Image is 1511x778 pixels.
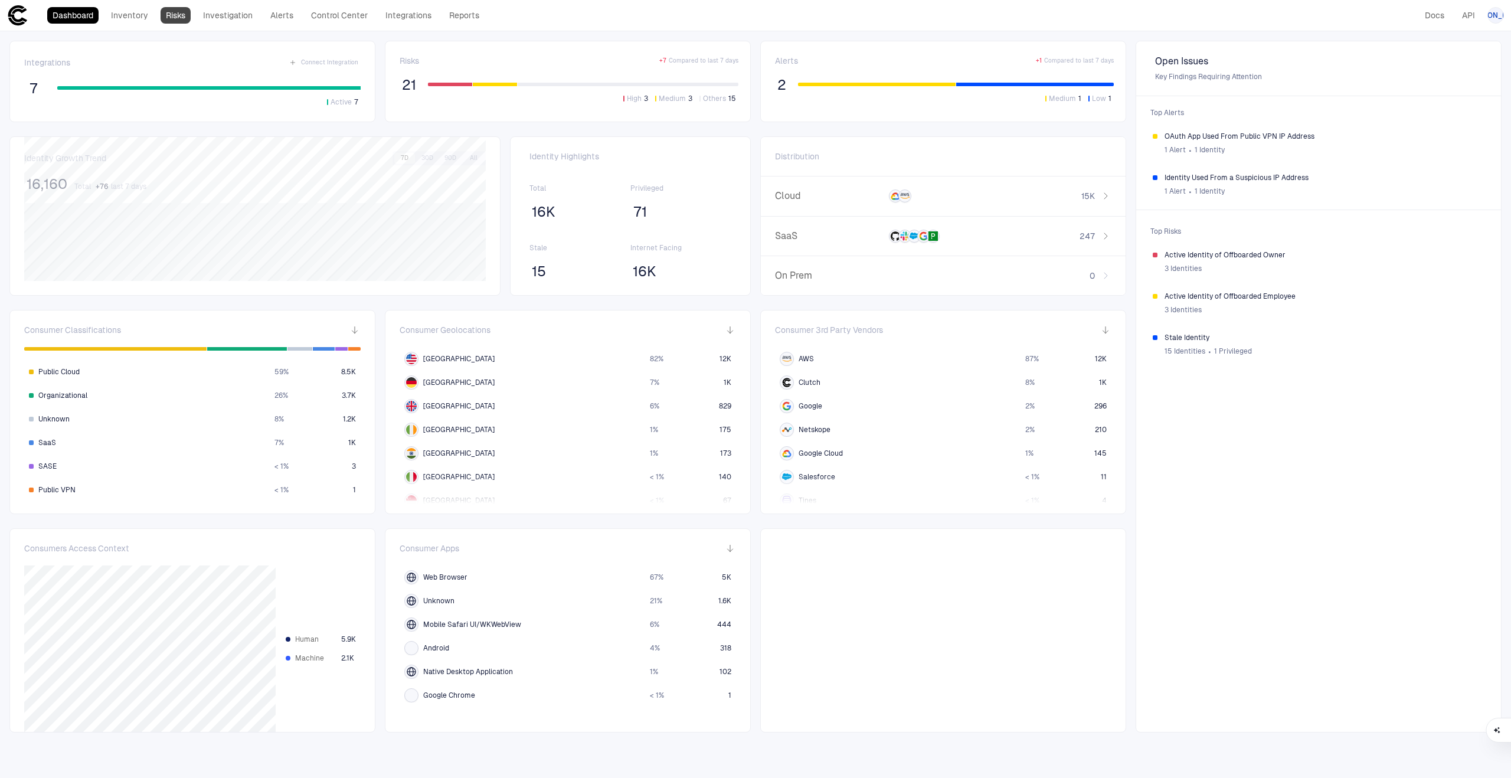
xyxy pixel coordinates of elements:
span: Consumer Classifications [24,325,121,335]
span: Mobile Safari UI/WKWebView [423,620,521,629]
div: Clutch [782,378,792,387]
span: 67 % [650,573,663,582]
span: Connect Integration [301,58,358,67]
span: Compared to last 7 days [1044,57,1114,65]
button: 2 [775,76,789,94]
span: 21 % [650,596,662,606]
a: Dashboard [47,7,99,24]
div: Netskope [782,425,792,434]
span: Open Issues [1155,55,1482,67]
span: 145 [1094,449,1107,458]
span: 175 [719,425,731,434]
span: 140 [719,472,731,482]
span: 6 % [650,401,659,411]
span: Google Chrome [423,691,475,700]
span: 1 [1078,94,1081,103]
a: Control Center [306,7,373,24]
span: Google [799,401,822,411]
span: 444 [717,620,731,629]
span: Netskope [799,425,830,434]
button: 7 [24,79,43,98]
span: 8 % [274,414,284,424]
a: Docs [1420,7,1450,24]
button: Active7 [325,97,361,107]
span: 2 [777,76,786,94]
span: 3 Identities [1165,264,1202,273]
span: Public VPN [38,485,76,495]
button: Low1 [1086,93,1114,104]
button: 7D [394,153,415,164]
span: 7 % [650,378,659,387]
span: < 1 % [650,691,664,700]
span: ∙ [1188,182,1192,200]
span: 5K [722,573,731,582]
span: 82 % [650,354,663,364]
span: 11 [1101,472,1107,482]
span: Cloud [775,190,884,202]
span: Stale [529,243,630,253]
span: + 7 [659,57,666,65]
span: Internet Facing [630,243,731,253]
span: Google Cloud [799,449,843,458]
span: Identity Growth Trend [24,153,106,164]
span: 1 % [650,449,658,458]
span: 26 % [274,391,288,400]
span: Integrations [24,57,70,68]
span: 87 % [1025,354,1039,364]
button: All [463,153,484,164]
span: 2.1K [341,653,354,663]
span: Top Risks [1143,220,1494,243]
span: 71 [633,203,647,221]
button: High3 [621,93,650,104]
button: 71 [630,202,649,221]
div: AWS [782,354,792,364]
span: [GEOGRAPHIC_DATA] [423,449,495,458]
button: 16K [529,202,558,221]
span: 7 % [274,438,284,447]
a: Inventory [106,7,153,24]
span: Compared to last 7 days [669,57,738,65]
span: Native Desktop Application [423,667,513,676]
span: 1K [1099,378,1107,387]
span: 3 [644,94,648,103]
span: Consumer Geolocations [400,325,490,335]
span: 1.2K [343,414,356,424]
span: Consumers Access Context [24,543,129,554]
span: 829 [719,401,731,411]
span: 3.7K [342,391,356,400]
span: 0 [1090,270,1095,281]
span: [GEOGRAPHIC_DATA] [423,496,495,505]
span: 1 [353,485,356,495]
span: SaaS [775,230,884,242]
span: On Prem [775,270,884,282]
img: IT [406,472,417,482]
span: Active [331,97,352,107]
button: 90D [440,153,461,164]
span: 16,160 [27,175,67,193]
a: Alerts [265,7,299,24]
span: 7 [30,80,38,97]
span: ∙ [1188,141,1192,159]
span: ∙ [1208,342,1212,360]
div: Salesforce [782,472,792,482]
span: < 1 % [1025,472,1039,482]
span: Web Browser [423,573,467,582]
span: OAuth App Used From Public VPN IP Address [1165,132,1484,141]
span: [GEOGRAPHIC_DATA] [423,425,495,434]
span: Key Findings Requiring Attention [1155,72,1482,81]
div: Google [782,401,792,411]
button: [PERSON_NAME] [1487,7,1504,24]
span: Salesforce [799,472,835,482]
span: SASE [38,462,57,471]
span: Medium [1049,94,1076,103]
span: 59 % [274,367,289,377]
span: Consumer 3rd Party Vendors [775,325,883,335]
span: < 1 % [1025,496,1039,505]
span: 247 [1080,231,1095,241]
span: last 7 days [111,182,146,191]
span: 4 % [650,643,660,653]
button: 21 [400,76,418,94]
span: 1 Identity [1195,145,1225,155]
span: 3 [688,94,692,103]
span: 1 Alert [1165,187,1186,196]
